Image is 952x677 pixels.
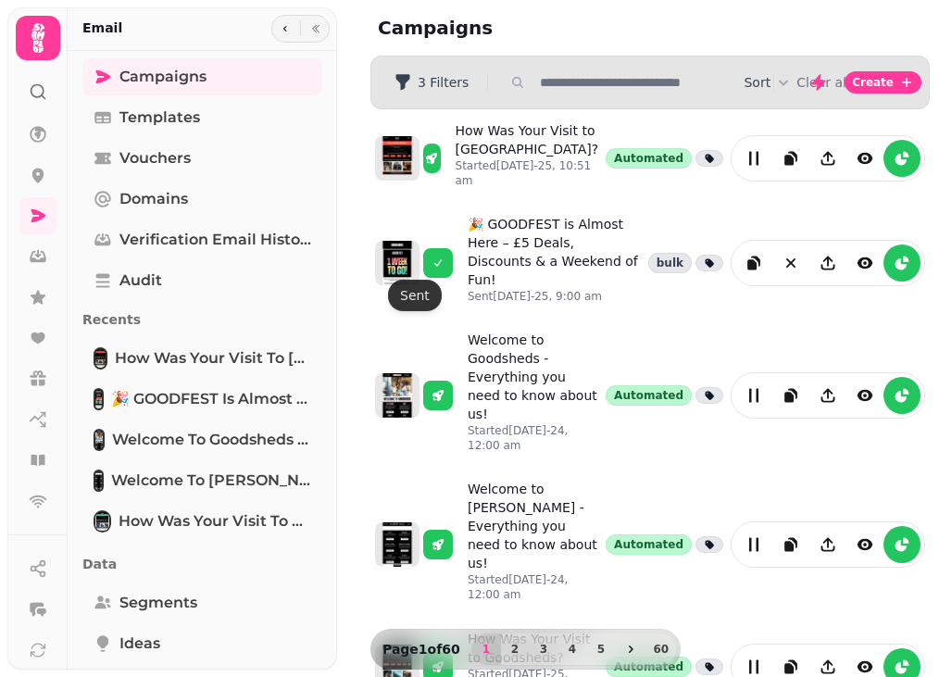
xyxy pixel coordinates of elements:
[119,188,188,210] span: Domains
[456,158,599,188] p: Started [DATE]-25, 10:51 am
[82,503,322,540] a: How Was Your Visit to Goodsheds?How Was Your Visit to Goodsheds?
[479,644,494,655] span: 1
[852,77,894,88] span: Create
[772,526,809,563] button: duplicate
[82,19,122,37] h2: Email
[378,15,733,41] h2: Campaigns
[744,73,793,92] button: Sort
[456,121,599,195] a: How Was Your Visit to [GEOGRAPHIC_DATA]?Started[DATE]-25, 10:51 am
[654,644,669,655] span: 60
[82,99,322,136] a: Templates
[82,340,322,377] a: How Was Your Visit to Newport Market?How Was Your Visit to [GEOGRAPHIC_DATA]?
[846,140,883,177] button: view
[82,462,322,499] a: Welcome to Albert Hall - Everything you need to know about us!Welcome to [PERSON_NAME] - Everythi...
[565,644,580,655] span: 4
[735,526,772,563] button: edit
[82,58,322,95] a: Campaigns
[119,147,191,169] span: Vouchers
[82,625,322,662] a: Ideas
[846,526,883,563] button: view
[845,71,921,94] button: Create
[111,388,311,410] span: 🎉 GOODFEST is Almost Here – £5 Deals, Discounts & a Weekend of Fun!
[95,390,102,408] img: 🎉 GOODFEST is Almost Here – £5 Deals, Discounts & a Weekend of Fun!
[119,107,200,129] span: Templates
[809,526,846,563] button: Share campaign preview
[111,470,311,492] span: Welcome to [PERSON_NAME] - Everything you need to know about us!
[529,633,558,665] button: 3
[82,262,322,299] a: Audit
[82,140,322,177] a: Vouchers
[375,241,420,285] img: aHR0cHM6Ly9zdGFtcGVkZS1zZXJ2aWNlLXByb2QtdGVtcGxhdGUtcHJldmlld3MuczMuZXUtd2VzdC0xLmFtYXpvbmF3cy5jb...
[883,140,921,177] button: reports
[615,633,646,665] button: next
[379,68,483,97] button: 3 Filters
[471,633,501,665] button: 1
[82,381,322,418] a: 🎉 GOODFEST is Almost Here – £5 Deals, Discounts & a Weekend of Fun!🎉 GOODFEST is Almost Here – £5...
[468,331,598,460] a: Welcome to Goodsheds - Everything you need to know about us!Started[DATE]-24, 12:00 am
[95,349,106,368] img: How Was Your Visit to Newport Market?
[119,229,311,251] span: Verification email history
[883,526,921,563] button: reports
[375,136,420,181] img: aHR0cHM6Ly9zdGFtcGVkZS1zZXJ2aWNlLXByb2QtdGVtcGxhdGUtcHJldmlld3MuczMuZXUtd2VzdC0xLmFtYXpvbmF3cy5jb...
[468,289,641,304] p: Sent [DATE]-25, 9:00 am
[606,148,692,169] div: Automated
[606,385,692,406] div: Automated
[735,244,772,282] button: duplicate
[507,644,522,655] span: 2
[500,633,530,665] button: 2
[82,584,322,621] a: Segments
[772,377,809,414] button: duplicate
[82,421,322,458] a: Welcome to Goodsheds - Everything you need to know about us!Welcome to Goodsheds - Everything you...
[883,244,921,282] button: reports
[536,644,551,655] span: 3
[809,377,846,414] button: Share campaign preview
[82,303,322,336] p: Recents
[809,244,846,282] button: Share campaign preview
[883,377,921,414] button: reports
[468,215,641,311] a: 🎉 GOODFEST is Almost Here – £5 Deals, Discounts & a Weekend of Fun!Sent[DATE]-25, 9:00 am
[735,377,772,414] button: edit
[471,633,676,665] nav: Pagination
[119,270,162,292] span: Audit
[418,76,469,89] span: 3 Filters
[95,512,109,531] img: How Was Your Visit to Goodsheds?
[586,633,616,665] button: 5
[119,592,197,614] span: Segments
[606,534,692,555] div: Automated
[95,431,103,449] img: Welcome to Goodsheds - Everything you need to know about us!
[82,547,322,581] p: Data
[468,480,598,609] a: Welcome to [PERSON_NAME] - Everything you need to know about us!Started[DATE]-24, 12:00 am
[594,644,608,655] span: 5
[95,471,102,490] img: Welcome to Albert Hall - Everything you need to know about us!
[809,140,846,177] button: Share campaign preview
[115,347,311,370] span: How Was Your Visit to [GEOGRAPHIC_DATA]?
[375,522,420,567] img: aHR0cHM6Ly9zdGFtcGVkZS1zZXJ2aWNlLXByb2QtdGVtcGxhdGUtcHJldmlld3MuczMuZXUtd2VzdC0xLmFtYXpvbmF3cy5jb...
[112,429,311,451] span: Welcome to Goodsheds - Everything you need to know about us!
[468,572,598,602] p: Started [DATE]-24, 12:00 am
[648,253,692,273] div: bulk
[375,640,468,658] p: Page 1 of 60
[468,423,598,453] p: Started [DATE]-24, 12:00 am
[772,244,809,282] button: cancel campaign
[375,373,420,418] img: aHR0cHM6Ly9zdGFtcGVkZS1zZXJ2aWNlLXByb2QtdGVtcGxhdGUtcHJldmlld3MuczMuZXUtd2VzdC0xLmFtYXpvbmF3cy5jb...
[846,244,883,282] button: view
[82,181,322,218] a: Domains
[119,66,207,88] span: Campaigns
[735,140,772,177] button: edit
[82,221,322,258] a: Verification email history
[646,633,676,665] button: 60
[388,280,442,311] div: Sent
[772,140,809,177] button: duplicate
[119,510,311,533] span: How Was Your Visit to Goodsheds?
[119,633,160,655] span: Ideas
[557,633,587,665] button: 4
[846,377,883,414] button: view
